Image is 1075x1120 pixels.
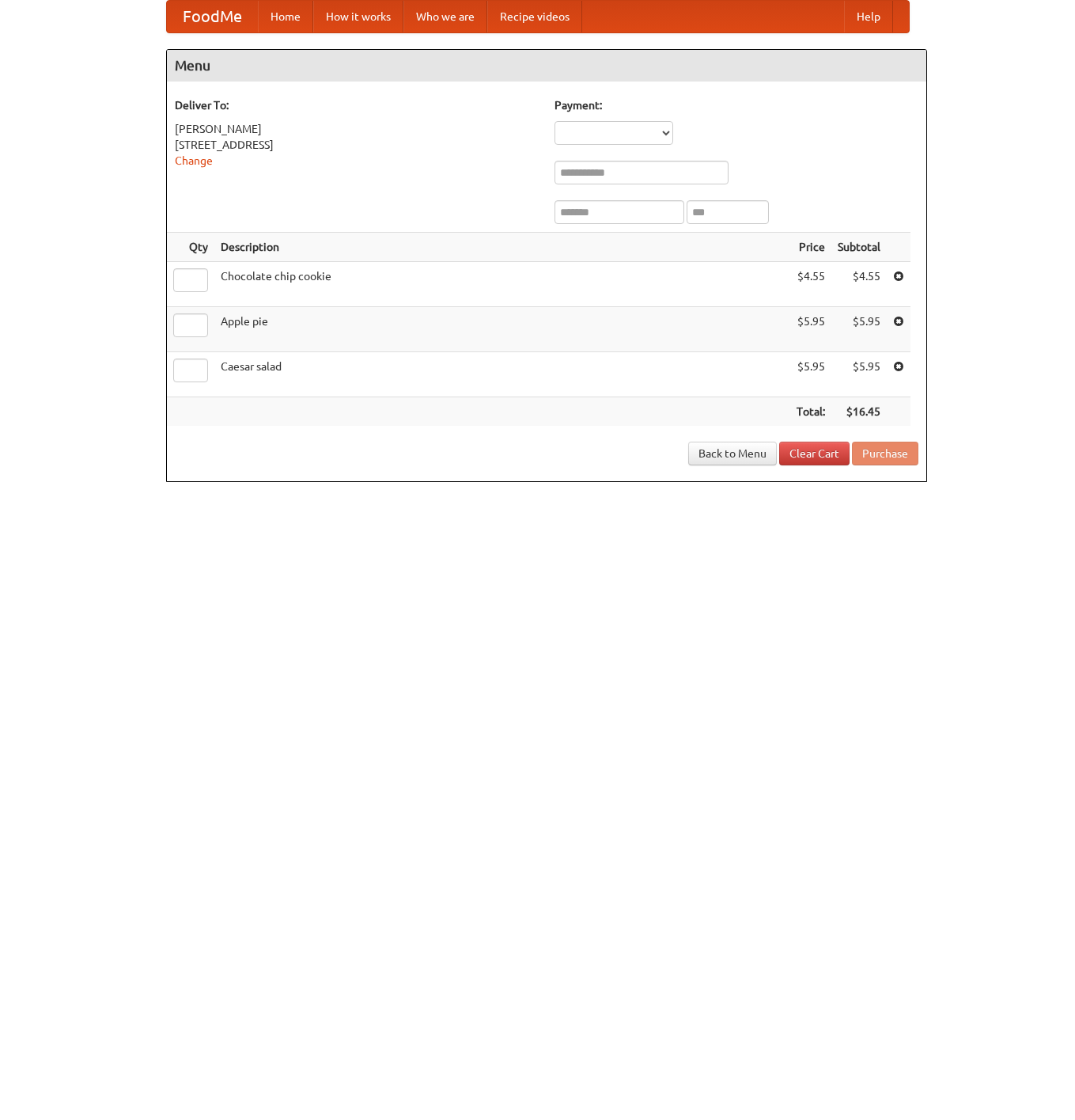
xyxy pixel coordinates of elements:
[844,1,893,32] a: Help
[175,137,539,153] div: [STREET_ADDRESS]
[214,352,790,397] td: Caesar salad
[175,97,539,113] h5: Deliver To:
[487,1,582,32] a: Recipe videos
[555,97,918,113] h5: Payment:
[688,442,777,465] a: Back to Menu
[831,397,887,427] th: $16.45
[258,1,313,32] a: Home
[790,233,831,262] th: Price
[831,262,887,307] td: $4.55
[831,233,887,262] th: Subtotal
[167,1,258,32] a: FoodMe
[790,262,831,307] td: $4.55
[167,233,214,262] th: Qty
[175,121,539,137] div: [PERSON_NAME]
[214,233,790,262] th: Description
[167,50,926,82] h4: Menu
[214,307,790,352] td: Apple pie
[779,442,850,465] a: Clear Cart
[852,442,918,465] button: Purchase
[175,154,213,167] a: Change
[790,307,831,352] td: $5.95
[831,352,887,397] td: $5.95
[403,1,487,32] a: Who we are
[831,307,887,352] td: $5.95
[790,352,831,397] td: $5.95
[790,397,831,427] th: Total:
[214,262,790,307] td: Chocolate chip cookie
[313,1,403,32] a: How it works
